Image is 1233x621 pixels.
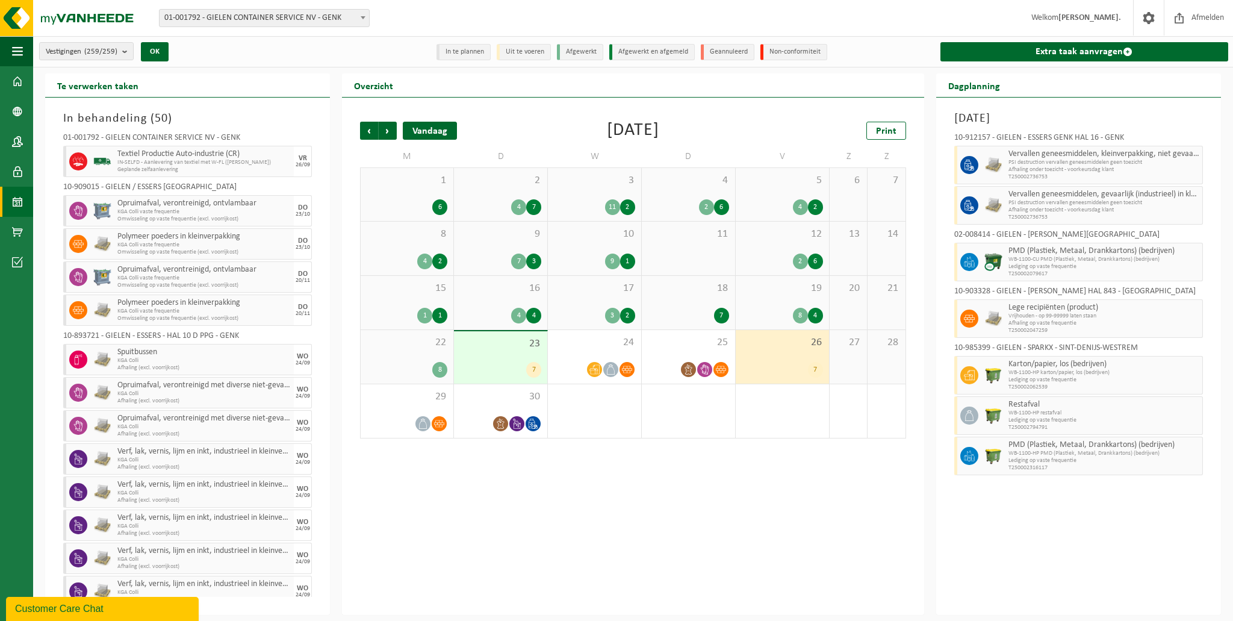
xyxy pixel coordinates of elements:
img: LP-PA-00000-WDN-11 [93,384,111,402]
div: 23/10 [296,245,310,251]
div: 2 [620,308,635,323]
li: Non-conformiteit [760,44,827,60]
span: KGA Colli [117,423,291,431]
div: DO [298,237,308,245]
span: 10 [554,228,635,241]
span: 16 [460,282,541,295]
span: Lediging op vaste frequentie [1008,457,1199,464]
div: 4 [526,308,541,323]
span: 50 [155,113,168,125]
span: KGA Colli [117,457,291,464]
span: Opruimafval, verontreinigd, ontvlambaar [117,199,291,208]
div: DO [298,270,308,278]
div: WO [297,353,308,360]
div: 3 [605,308,620,323]
div: 4 [511,199,526,215]
span: T250002794791 [1008,424,1199,431]
img: LP-PA-00000-WDN-11 [93,582,111,601]
span: 26 [742,336,823,349]
span: Afhaling (excl. voorrijkost) [117,596,291,604]
div: 02-008414 - GIELEN - [PERSON_NAME][GEOGRAPHIC_DATA] [954,231,1203,243]
span: 15 [367,282,447,295]
div: DO [298,304,308,311]
span: Polymeer poeders in kleinverpakking [117,232,291,242]
div: 6 [808,254,823,269]
div: 24/09 [296,360,310,366]
td: M [360,146,454,167]
span: 9 [460,228,541,241]
span: Print [876,126,896,136]
img: LP-PA-00000-WDN-11 [93,301,111,319]
span: Vestigingen [46,43,117,61]
a: Extra taak aanvragen [940,42,1228,61]
li: Afgewerkt en afgemeld [609,44,695,60]
div: 9 [605,254,620,269]
span: 5 [742,174,823,187]
span: 24 [554,336,635,349]
button: OK [141,42,169,61]
div: 7 [526,199,541,215]
div: 11 [605,199,620,215]
td: D [642,146,736,167]
div: 10-893721 - GIELEN - ESSERS - HAL 10 D PPG - GENK [63,332,312,344]
span: 23 [460,337,541,351]
span: Afhaling onder toezicht - voorkeursdag klant [1008,207,1199,214]
span: Afhaling (excl. voorrijkost) [117,431,291,438]
span: KGA Colli [117,556,291,563]
span: 2 [460,174,541,187]
span: 8 [367,228,447,241]
span: 14 [874,228,899,241]
div: WO [297,585,308,592]
td: Z [830,146,868,167]
span: Afhaling (excl. voorrijkost) [117,464,291,471]
span: Geplande zelfaanlevering [117,166,291,173]
span: KGA Colli vaste frequentie [117,208,291,216]
div: 1 [432,308,447,323]
span: WB-1100-HP restafval [1008,410,1199,417]
span: Verf, lak, vernis, lijm en inkt, industrieel in kleinverpakking [117,579,291,589]
li: Afgewerkt [557,44,603,60]
span: Verf, lak, vernis, lijm en inkt, industrieel in kleinverpakking [117,480,291,490]
div: WO [297,419,308,426]
span: 01-001792 - GIELEN CONTAINER SERVICE NV - GENK [159,9,370,27]
div: WO [297,552,308,559]
img: PB-AP-0800-MET-02-01 [93,268,111,286]
img: WB-1100-CU [984,253,1002,271]
span: Spuitbussen [117,348,291,357]
div: 23/10 [296,211,310,217]
span: 25 [648,336,729,349]
span: 20 [836,282,861,295]
img: WB-1100-HPE-GN-50 [984,447,1002,465]
span: T250002736753 [1008,214,1199,221]
span: Textiel Productie Auto-industrie (CR) [117,149,291,159]
h2: Dagplanning [936,73,1012,97]
span: 27 [836,336,861,349]
span: PMD (Plastiek, Metaal, Drankkartons) (bedrijven) [1008,440,1199,450]
div: 4 [417,254,432,269]
a: Print [866,122,906,140]
span: KGA Colli [117,357,291,364]
span: Restafval [1008,400,1199,410]
td: W [548,146,642,167]
span: 28 [874,336,899,349]
div: 2 [808,199,823,215]
span: T250002079617 [1008,270,1199,278]
div: 7 [526,362,541,378]
li: Uit te voeren [497,44,551,60]
span: IN-SELFD - Aanlevering van textiel met W-FL ([PERSON_NAME]) [117,159,291,166]
span: 01-001792 - GIELEN CONTAINER SERVICE NV - GENK [160,10,369,27]
div: 24/09 [296,426,310,432]
span: 1 [367,174,447,187]
img: BL-SO-LV [93,152,111,170]
li: In te plannen [436,44,491,60]
div: 1 [417,308,432,323]
img: LP-PA-00000-WDN-11 [93,516,111,534]
img: LP-PA-00000-WDN-11 [984,196,1002,214]
span: Opruimafval, verontreinigd met diverse niet-gevaarlijke afvalstoffen [117,381,291,390]
span: KGA Colli vaste frequentie [117,242,291,249]
div: WO [297,452,308,460]
span: Volgende [379,122,397,140]
span: KGA Colli [117,390,291,398]
span: WB-1100-HP karton/papier, los (bedrijven) [1008,369,1199,376]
